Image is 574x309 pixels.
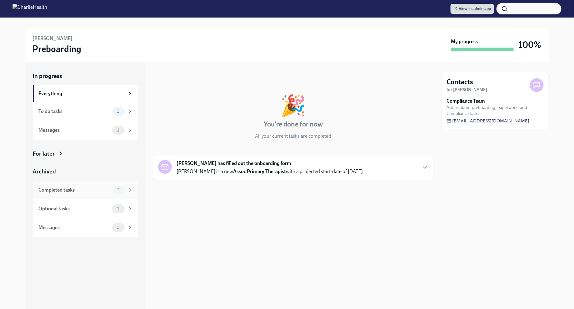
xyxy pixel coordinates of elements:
span: 0 [113,225,123,230]
span: 1 [113,206,123,211]
strong: Assoc Primary Therapist [233,168,286,174]
div: Messages [39,224,110,231]
h4: Contacts [447,77,473,87]
a: View in admin app [451,4,494,14]
strong: Compliance Team [447,98,485,105]
a: To do tasks0 [33,102,138,121]
a: Messages0 [33,218,138,237]
p: All your current tasks are completed [255,133,332,140]
div: Everything [39,90,125,97]
div: To do tasks [39,108,110,115]
h4: You're done for now [264,120,323,129]
h6: [PERSON_NAME] [33,35,73,42]
strong: for [PERSON_NAME] [447,87,487,92]
a: For later [33,150,138,158]
a: Archived [33,167,138,176]
span: View in admin app [454,6,491,12]
span: 2 [113,188,123,192]
span: Ask us about preboarding, paperwork, and Compliance tasks! [447,105,544,116]
a: Everything [33,85,138,102]
div: In progress [153,72,182,80]
a: [EMAIL_ADDRESS][DOMAIN_NAME] [447,118,530,124]
h3: 100% [519,39,542,50]
div: For later [33,150,55,158]
div: Messages [39,127,110,134]
span: 1 [113,128,123,132]
strong: [PERSON_NAME] has filled out the onboarding form [177,160,292,167]
h3: Preboarding [33,43,82,54]
a: Completed tasks2 [33,181,138,199]
div: Completed tasks [39,187,110,193]
span: 0 [113,109,123,114]
a: Messages1 [33,121,138,140]
p: [PERSON_NAME] is a new with a projected start-date of [DATE] [177,168,363,175]
img: CharlieHealth [12,4,47,14]
strong: My progress [451,38,478,45]
div: 🎉 [281,95,306,116]
div: Optional tasks [39,205,110,212]
a: Optional tasks1 [33,199,138,218]
a: In progress [33,72,138,80]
